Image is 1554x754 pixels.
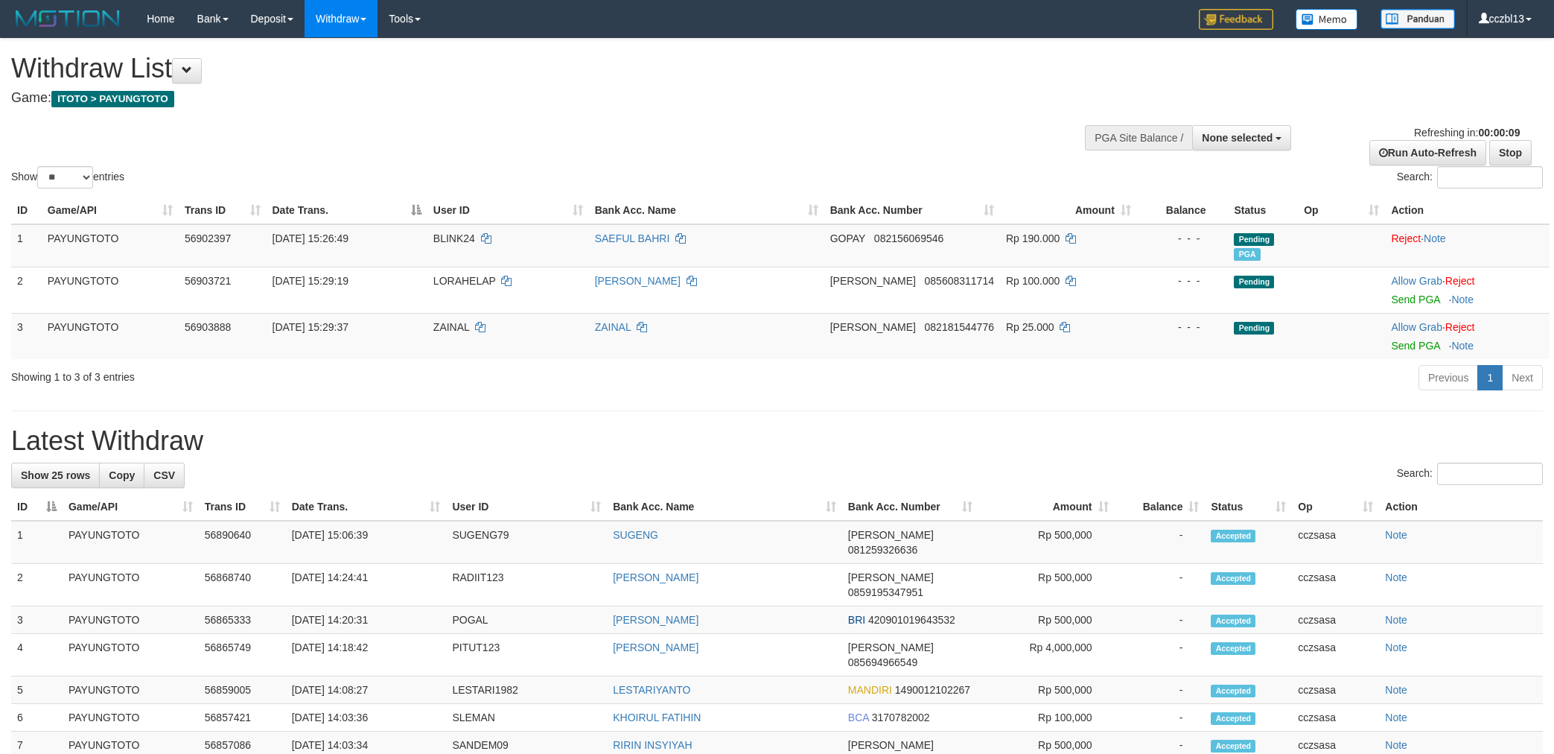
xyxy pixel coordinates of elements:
td: [DATE] 15:06:39 [286,521,447,564]
span: None selected [1202,132,1273,144]
select: Showentries [37,166,93,188]
span: Accepted [1211,712,1255,725]
a: Reject [1391,232,1421,244]
span: Rp 190.000 [1006,232,1060,244]
th: Date Trans.: activate to sort column descending [267,197,427,224]
a: [PERSON_NAME] [595,275,681,287]
a: Note [1451,340,1474,352]
div: PGA Site Balance / [1085,125,1192,151]
a: SUGENG [613,529,658,541]
span: Pending [1234,233,1274,246]
div: - - - [1143,320,1223,335]
td: 56890640 [199,521,286,564]
td: PAYUNGTOTO [42,224,179,267]
a: Note [1385,529,1407,541]
td: 1 [11,224,42,267]
span: [PERSON_NAME] [848,641,934,653]
h1: Latest Withdraw [11,426,1543,456]
a: Previous [1418,365,1478,390]
span: LORAHELAP [433,275,496,287]
td: cczsasa [1292,704,1379,732]
span: Copy 0859195347951 to clipboard [848,586,923,598]
td: · [1385,224,1550,267]
a: CSV [144,463,185,488]
a: Run Auto-Refresh [1369,140,1486,165]
td: 5 [11,677,63,704]
td: [DATE] 14:03:36 [286,704,447,732]
a: SAEFUL BAHRI [595,232,670,244]
td: 4 [11,634,63,677]
span: Accepted [1211,530,1255,542]
th: Trans ID: activate to sort column ascending [179,197,267,224]
span: Marked by cczsasa [1234,248,1260,261]
span: GOPAY [830,232,865,244]
th: User ID: activate to sort column ascending [446,493,607,521]
label: Search: [1397,166,1543,188]
span: ITOTO > PAYUNGTOTO [51,91,174,107]
span: BLINK24 [433,232,475,244]
div: Showing 1 to 3 of 3 entries [11,364,637,384]
span: Rp 25.000 [1006,321,1054,333]
span: BCA [848,712,869,723]
th: ID [11,197,42,224]
a: ZAINAL [595,321,631,333]
span: Copy 085608311714 to clipboard [925,275,994,287]
span: Accepted [1211,615,1255,627]
img: panduan.png [1381,9,1455,29]
img: Feedback.jpg [1199,9,1273,30]
a: [PERSON_NAME] [613,614,698,626]
span: Copy 085694966549 to clipboard [848,656,917,668]
td: SUGENG79 [446,521,607,564]
span: Rp 100.000 [1006,275,1060,287]
td: cczsasa [1292,521,1379,564]
td: cczsasa [1292,677,1379,704]
td: Rp 500,000 [978,606,1115,634]
th: Bank Acc. Name: activate to sort column ascending [607,493,842,521]
a: Note [1451,294,1474,305]
a: Note [1385,712,1407,723]
a: 1 [1477,365,1503,390]
td: RADIIT123 [446,564,607,606]
td: 6 [11,704,63,732]
td: [DATE] 14:20:31 [286,606,447,634]
th: Bank Acc. Number: activate to sort column ascending [842,493,978,521]
img: MOTION_logo.png [11,7,124,30]
h4: Game: [11,91,1021,106]
a: Next [1502,365,1543,390]
a: Reject [1445,321,1475,333]
th: Amount: activate to sort column ascending [978,493,1115,521]
th: Action [1379,493,1543,521]
img: Button%20Memo.svg [1296,9,1358,30]
td: PAYUNGTOTO [42,313,179,359]
th: Trans ID: activate to sort column ascending [199,493,286,521]
span: [DATE] 15:29:19 [273,275,348,287]
td: cczsasa [1292,564,1379,606]
span: [DATE] 15:29:37 [273,321,348,333]
td: 3 [11,313,42,359]
td: PAYUNGTOTO [63,677,199,704]
span: Copy 081259326636 to clipboard [848,544,917,556]
td: - [1115,606,1206,634]
label: Show entries [11,166,124,188]
th: Game/API: activate to sort column ascending [42,197,179,224]
span: BRI [848,614,865,626]
td: Rp 500,000 [978,677,1115,704]
td: 56865333 [199,606,286,634]
input: Search: [1437,463,1543,485]
td: · [1385,313,1550,359]
td: 2 [11,267,42,313]
th: Game/API: activate to sort column ascending [63,493,199,521]
span: Show 25 rows [21,469,90,481]
td: cczsasa [1292,634,1379,677]
a: Send PGA [1391,294,1439,305]
a: Reject [1445,275,1475,287]
td: PAYUNGTOTO [63,606,199,634]
th: ID: activate to sort column descending [11,493,63,521]
td: LESTARI1982 [446,677,607,704]
a: Note [1385,684,1407,696]
th: Status: activate to sort column ascending [1205,493,1292,521]
th: Action [1385,197,1550,224]
input: Search: [1437,166,1543,188]
span: 56903721 [185,275,231,287]
span: [PERSON_NAME] [848,571,934,583]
